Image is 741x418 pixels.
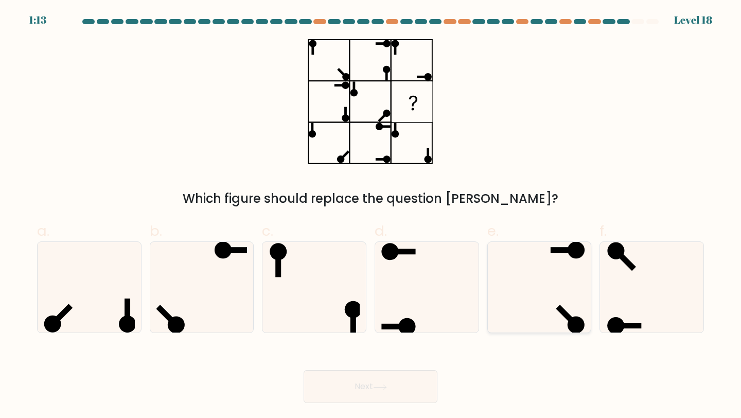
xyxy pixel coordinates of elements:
[674,12,712,28] div: Level 18
[262,221,273,241] span: c.
[37,221,49,241] span: a.
[29,12,46,28] div: 1:13
[375,221,387,241] span: d.
[304,370,437,403] button: Next
[487,221,499,241] span: e.
[599,221,607,241] span: f.
[150,221,162,241] span: b.
[43,189,698,208] div: Which figure should replace the question [PERSON_NAME]?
